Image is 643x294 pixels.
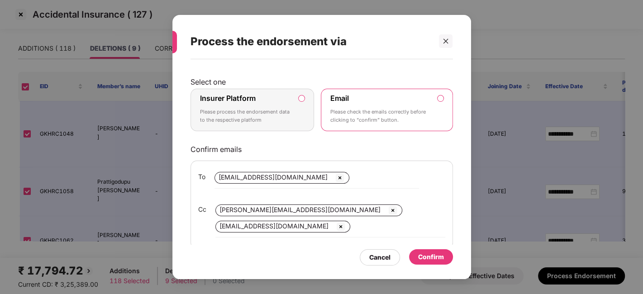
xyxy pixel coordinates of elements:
input: Insurer PlatformPlease process the endorsement data to the respective platform [299,95,305,101]
p: Select one [191,77,453,86]
label: Email [330,94,349,103]
p: Please check the emails correctly before clicking to “confirm” button. [330,108,431,124]
label: Insurer Platform [200,94,256,103]
p: Confirm emails [191,145,453,154]
span: close [443,38,449,44]
div: Process the endorsement via [191,24,431,59]
span: To [198,172,205,182]
img: svg+xml;base64,PHN2ZyBpZD0iQ3Jvc3MtMzJ4MzIiIHhtbG5zPSJodHRwOi8vd3d3LnczLm9yZy8yMDAwL3N2ZyIgd2lkdG... [334,172,345,183]
span: [EMAIL_ADDRESS][DOMAIN_NAME] [219,173,328,181]
span: [PERSON_NAME][EMAIL_ADDRESS][DOMAIN_NAME] [219,206,381,213]
img: svg+xml;base64,PHN2ZyBpZD0iQ3Jvc3MtMzJ4MzIiIHhtbG5zPSJodHRwOi8vd3d3LnczLm9yZy8yMDAwL3N2ZyIgd2lkdG... [387,205,398,216]
p: Please process the endorsement data to the respective platform [200,108,292,124]
div: Cancel [369,252,391,262]
div: Confirm [418,252,444,262]
span: [EMAIL_ADDRESS][DOMAIN_NAME] [219,222,329,230]
img: svg+xml;base64,PHN2ZyBpZD0iQ3Jvc3MtMzJ4MzIiIHhtbG5zPSJodHRwOi8vd3d3LnczLm9yZy8yMDAwL3N2ZyIgd2lkdG... [335,221,346,232]
span: Cc [198,204,206,214]
input: EmailPlease check the emails correctly before clicking to “confirm” button. [438,95,443,101]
